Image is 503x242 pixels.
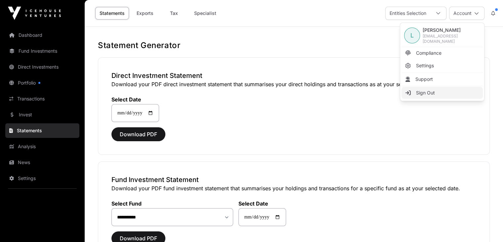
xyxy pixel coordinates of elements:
h3: Direct Investment Statement [111,71,476,80]
span: Support [415,76,433,83]
a: Download PDF [111,134,165,141]
p: Download your PDF fund investment statement that summarises your holdings and transactions for a ... [111,184,476,192]
div: Entities Selection [386,7,430,20]
a: News [5,155,79,170]
label: Select Date [111,96,159,103]
a: Transactions [5,91,79,106]
a: Dashboard [5,28,79,42]
span: [EMAIL_ADDRESS][DOMAIN_NAME] [423,33,480,44]
span: Sign Out [416,90,435,96]
a: Specialist [190,7,221,20]
a: Direct Investments [5,60,79,74]
span: Download PDF [120,130,157,138]
a: Fund Investments [5,44,79,58]
li: Sign Out [401,87,483,99]
a: Invest [5,107,79,122]
a: Statements [95,7,129,20]
p: Download your PDF direct investment statement that summarises your direct holdings and transactio... [111,80,476,88]
label: Select Fund [111,200,233,207]
a: Settings [401,60,483,72]
a: Settings [5,171,79,186]
span: L [410,31,414,40]
a: Tax [161,7,187,20]
a: Exports [132,7,158,20]
a: Analysis [5,139,79,154]
img: Icehouse Ventures Logo [8,7,61,20]
span: [PERSON_NAME] [423,27,480,33]
h3: Fund Investment Statement [111,175,476,184]
h1: Statement Generator [98,40,490,51]
button: Account [449,7,484,20]
label: Select Date [238,200,286,207]
a: Portfolio [5,76,79,90]
a: Statements [5,123,79,138]
span: Settings [416,62,434,69]
span: Compliance [416,50,441,56]
iframe: Chat Widget [470,210,503,242]
a: Compliance [401,47,483,59]
li: Support [401,73,483,85]
button: Download PDF [111,127,165,141]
